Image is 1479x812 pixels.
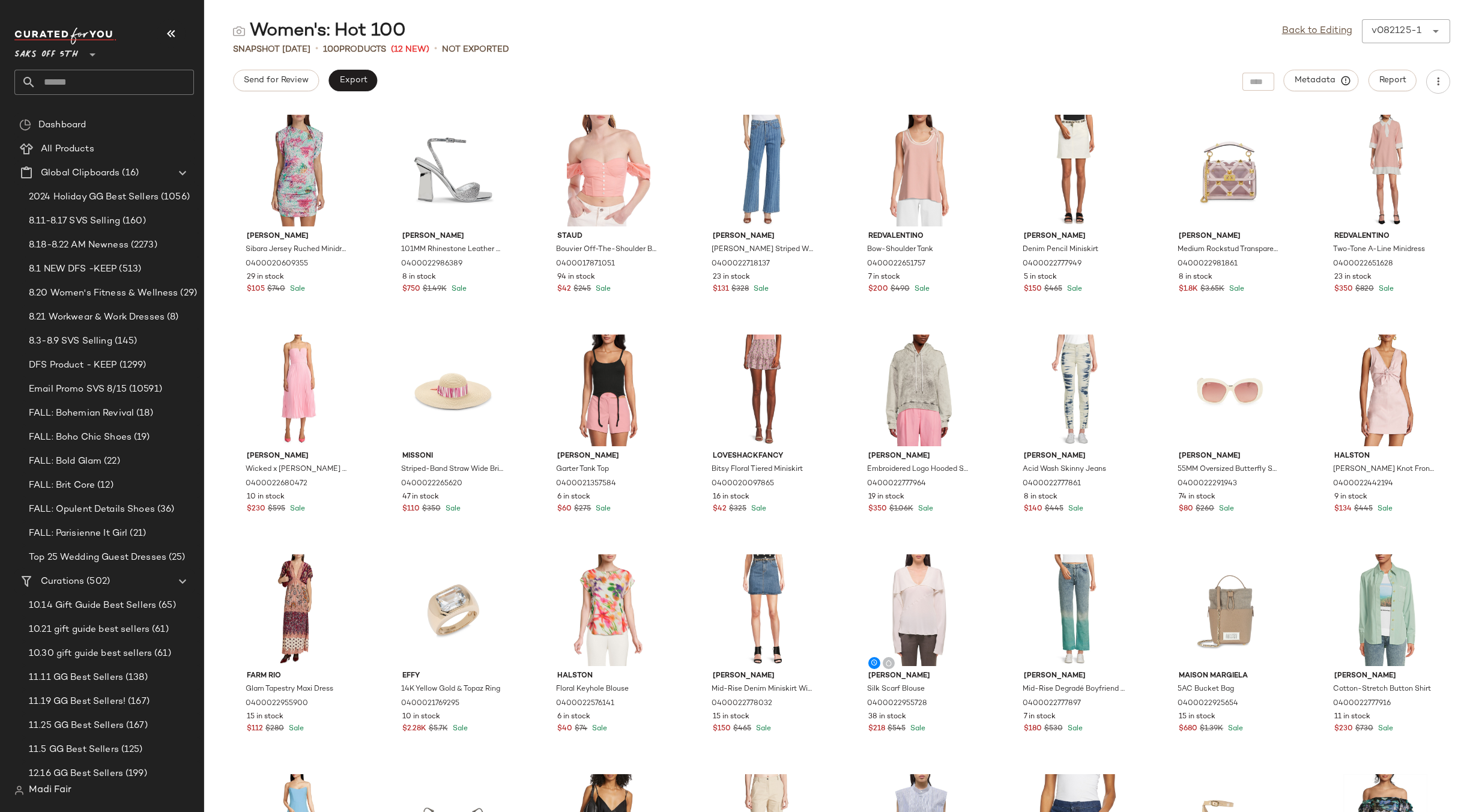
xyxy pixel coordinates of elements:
[712,464,803,475] span: Bitsy Floral Tiered Miniskirt
[713,231,815,242] span: [PERSON_NAME]
[1014,335,1136,446] img: 0400022777861
[712,479,774,489] span: 0400020097865
[1333,464,1435,475] span: [PERSON_NAME] Knot Front Sheath Minidress
[1024,284,1042,295] span: $150
[159,190,190,204] span: (1056)
[124,719,148,733] span: (167)
[912,285,930,293] span: Sale
[233,70,319,91] button: Send for Review
[401,259,462,270] span: 0400022986389
[1024,712,1056,723] span: 7 in stock
[1376,285,1394,293] span: Sale
[1334,231,1436,242] span: REDValentino
[729,504,746,515] span: $325
[749,505,766,513] span: Sale
[867,698,927,709] span: 0400022955728
[29,383,127,396] span: Email Promo SVS 8/15
[29,647,152,661] span: 10.30 gift guide best sellers
[1379,76,1406,85] span: Report
[246,698,308,709] span: 0400022955900
[247,451,349,462] span: [PERSON_NAME]
[1333,684,1431,695] span: Cotton-Stretch Button Shirt
[14,41,78,62] span: Saks OFF 5TH
[247,504,265,515] span: $230
[237,335,358,446] img: 0400022680472
[401,244,503,255] span: 101MM Rhinestone Leather Block Sandals
[867,684,925,695] span: Silk Scarf Blouse
[1024,724,1042,735] span: $180
[29,671,123,685] span: 11.11 GG Best Sellers
[120,214,146,228] span: (160)
[29,431,132,444] span: FALL: Boho Chic Shoes
[859,335,980,446] img: 0400022777964
[556,479,616,489] span: 0400021357584
[247,671,349,682] span: Farm Rio
[1178,479,1237,489] span: 0400022291943
[868,284,888,295] span: $200
[1066,505,1083,513] span: Sale
[713,712,749,723] span: 15 in stock
[247,272,284,283] span: 29 in stock
[712,259,770,270] span: 0400022718137
[1044,284,1062,295] span: $465
[557,671,659,682] span: Halston
[29,214,120,228] span: 8.11-8.17 SVS Selling
[1334,492,1367,503] span: 9 in stock
[1369,70,1417,91] button: Report
[1179,712,1215,723] span: 15 in stock
[393,335,514,446] img: 0400022265620_WHITEPINK
[1325,115,1446,226] img: 0400022651628_ROSEIVORY
[1024,451,1126,462] span: [PERSON_NAME]
[117,359,147,372] span: (1299)
[1179,724,1197,735] span: $680
[14,28,116,44] img: cfy_white_logo.C9jOOHJF.svg
[401,464,503,475] span: Striped-Band Straw Wide Brim Hat
[868,724,885,735] span: $218
[246,244,348,255] span: Sibara Jersey Ruched Minidress
[712,698,772,709] span: 0400022778032
[556,698,614,709] span: 0400022576141
[246,479,307,489] span: 0400022680472
[1179,671,1281,682] span: Maison Margiela
[150,623,169,637] span: (61)
[1023,684,1125,695] span: Mid-Rise Degradé Boyfriend [PERSON_NAME]
[590,725,607,733] span: Sale
[247,724,263,735] span: $112
[29,479,95,492] span: FALL: Brit Core
[323,45,339,54] span: 100
[41,142,94,156] span: All Products
[575,724,587,735] span: $74
[84,575,110,589] span: (502)
[29,335,112,348] span: 8.3-8.9 SVS Selling
[1023,244,1098,255] span: Denim Pencil Miniskirt
[1178,464,1280,475] span: 55MM Oversized Butterfly Sunglasses
[112,335,138,348] span: (145)
[1023,259,1081,270] span: 0400022777949
[1014,115,1136,226] img: 0400022777949_ORGANICWHITE
[402,671,504,682] span: Effy
[393,554,514,666] img: 0400021769295_YELLOWGOLD
[402,712,440,723] span: 10 in stock
[557,451,659,462] span: [PERSON_NAME]
[119,743,143,757] span: (125)
[243,76,309,85] span: Send for Review
[1334,451,1436,462] span: Halston
[751,285,769,293] span: Sale
[703,554,824,666] img: 0400022778032_MEDIUMBLUE
[29,311,165,324] span: 8.21 Workwear & Work Dresses
[288,285,305,293] span: Sale
[1178,244,1280,255] span: Medium Rockstud Transparent Top Handle Bag
[868,712,906,723] span: 38 in stock
[713,451,815,462] span: LoveShackFancy
[1333,259,1393,270] span: 0400022651628
[868,671,970,682] span: [PERSON_NAME]
[1023,479,1081,489] span: 0400022777861
[1334,284,1353,295] span: $350
[156,599,176,613] span: (65)
[95,479,113,492] span: (12)
[868,451,970,462] span: [PERSON_NAME]
[29,527,127,541] span: FALL: Parisienne It Girl
[402,504,420,515] span: $110
[889,504,913,515] span: $1.06K
[557,504,572,515] span: $60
